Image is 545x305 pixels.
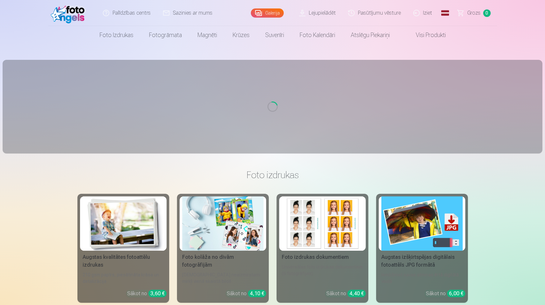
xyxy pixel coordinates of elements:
img: Foto izdrukas dokumentiem [282,196,363,251]
span: Grozs [467,9,481,17]
a: Foto izdrukas dokumentiemFoto izdrukas dokumentiemUniversālas foto izdrukas dokumentiem (6 fotogr... [277,194,368,303]
a: Foto kalendāri [292,26,343,44]
div: [DEMOGRAPHIC_DATA] neaizmirstami mirkļi vienā skaistā bildē [180,272,266,285]
div: Sākot no [227,290,266,298]
div: Foto kolāža no divām fotogrāfijām [180,253,266,269]
h3: Foto izdrukas [83,169,463,181]
div: Sākot no [426,290,465,298]
img: /fa1 [51,3,88,23]
a: Foto kolāža no divām fotogrāfijāmFoto kolāža no divām fotogrāfijām[DEMOGRAPHIC_DATA] neaizmirstam... [177,194,269,303]
div: Sākot no [326,290,366,298]
a: Visi produkti [398,26,454,44]
a: Atslēgu piekariņi [343,26,398,44]
img: Augstas izšķirtspējas digitālais fotoattēls JPG formātā [381,196,463,251]
a: Augstas izšķirtspējas digitālais fotoattēls JPG formātāAugstas izšķirtspējas digitālais fotoattēl... [376,194,468,303]
div: 4,40 € [347,290,366,297]
div: Augstas kvalitātes fotoattēlu izdrukas [80,253,167,269]
div: Sākot no [127,290,167,298]
div: 6,00 € [447,290,465,297]
a: Magnēti [190,26,225,44]
a: Foto izdrukas [92,26,141,44]
a: Galerija [251,8,284,18]
img: Foto kolāža no divām fotogrāfijām [182,196,264,251]
div: Universālas foto izdrukas dokumentiem (6 fotogrāfijas) [279,264,366,285]
a: Krūzes [225,26,257,44]
div: 210 gsm papīrs, piesātināta krāsa un detalizācija [80,272,167,285]
div: 3,60 € [148,290,167,297]
a: Suvenīri [257,26,292,44]
a: Augstas kvalitātes fotoattēlu izdrukasAugstas kvalitātes fotoattēlu izdrukas210 gsm papīrs, piesā... [77,194,169,303]
div: Iemūžiniet savas atmiņas ērtā digitālā veidā [379,272,465,285]
a: Fotogrāmata [141,26,190,44]
span: 0 [483,9,491,17]
img: Augstas kvalitātes fotoattēlu izdrukas [83,196,164,251]
div: Foto izdrukas dokumentiem [279,253,366,261]
div: Augstas izšķirtspējas digitālais fotoattēls JPG formātā [379,253,465,269]
div: 4,10 € [248,290,266,297]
